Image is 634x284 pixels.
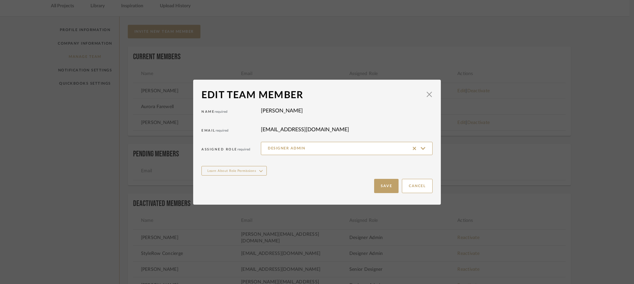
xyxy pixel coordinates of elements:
button: Learn About Role Permissions [201,166,267,176]
dialog-header: EDIT TEAM MEMBER [201,88,433,102]
span: required [237,148,250,151]
button: Cancel [402,179,433,193]
div: Email [201,127,261,134]
label: [EMAIL_ADDRESS][DOMAIN_NAME] [261,126,349,134]
span: required [215,110,228,113]
div: EDIT TEAM MEMBER [201,88,423,102]
button: Save [374,179,399,193]
div: Assigned Role [201,146,261,153]
button: Close [423,88,436,101]
span: required [216,129,229,132]
div: Name [201,108,261,115]
label: [PERSON_NAME] [261,107,303,115]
